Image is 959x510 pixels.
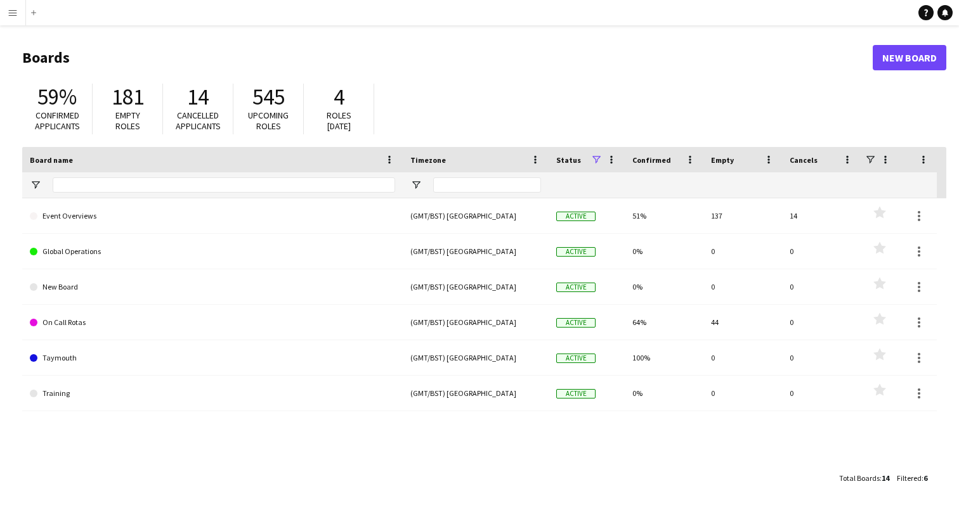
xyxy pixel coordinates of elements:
[782,376,861,411] div: 0
[625,234,703,269] div: 0%
[782,234,861,269] div: 0
[30,269,395,305] a: New Board
[22,48,873,67] h1: Boards
[882,473,889,483] span: 14
[556,247,596,257] span: Active
[433,177,541,193] input: Timezone Filter Input
[703,376,782,411] div: 0
[703,198,782,233] div: 137
[790,155,818,165] span: Cancels
[334,83,344,111] span: 4
[703,305,782,340] div: 44
[403,198,549,233] div: (GMT/BST) [GEOGRAPHIC_DATA]
[115,110,140,132] span: Empty roles
[632,155,671,165] span: Confirmed
[556,283,596,292] span: Active
[703,234,782,269] div: 0
[839,466,889,490] div: :
[782,340,861,375] div: 0
[703,340,782,375] div: 0
[625,376,703,411] div: 0%
[112,83,144,111] span: 181
[556,212,596,221] span: Active
[187,83,209,111] span: 14
[711,155,734,165] span: Empty
[782,269,861,304] div: 0
[30,179,41,191] button: Open Filter Menu
[53,177,395,193] input: Board name Filter Input
[35,110,80,132] span: Confirmed applicants
[176,110,221,132] span: Cancelled applicants
[782,198,861,233] div: 14
[327,110,351,132] span: Roles [DATE]
[30,234,395,269] a: Global Operations
[703,269,782,304] div: 0
[625,340,703,375] div: 100%
[410,179,422,191] button: Open Filter Menu
[403,340,549,375] div: (GMT/BST) [GEOGRAPHIC_DATA]
[556,155,581,165] span: Status
[625,198,703,233] div: 51%
[873,45,946,70] a: New Board
[248,110,289,132] span: Upcoming roles
[403,376,549,411] div: (GMT/BST) [GEOGRAPHIC_DATA]
[403,305,549,340] div: (GMT/BST) [GEOGRAPHIC_DATA]
[897,466,927,490] div: :
[410,155,446,165] span: Timezone
[556,389,596,398] span: Active
[897,473,922,483] span: Filtered
[30,305,395,340] a: On Call Rotas
[403,269,549,304] div: (GMT/BST) [GEOGRAPHIC_DATA]
[625,305,703,340] div: 64%
[556,318,596,328] span: Active
[403,234,549,269] div: (GMT/BST) [GEOGRAPHIC_DATA]
[252,83,285,111] span: 545
[782,305,861,340] div: 0
[30,155,73,165] span: Board name
[923,473,927,483] span: 6
[30,376,395,411] a: Training
[37,83,77,111] span: 59%
[625,269,703,304] div: 0%
[30,340,395,376] a: Taymouth
[556,354,596,363] span: Active
[839,473,880,483] span: Total Boards
[30,198,395,234] a: Event Overviews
